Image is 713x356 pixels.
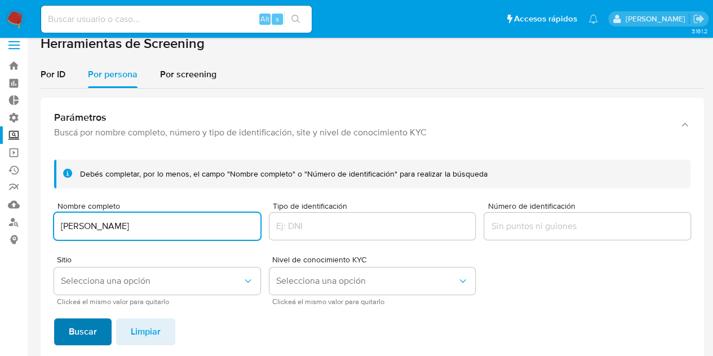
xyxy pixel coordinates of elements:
[588,14,598,24] a: Notificaciones
[260,14,269,24] span: Alt
[284,11,307,27] button: search-icon
[693,13,705,25] a: Salir
[691,27,707,36] span: 3.161.2
[625,14,689,24] p: javier.gonzalezaguilar@mercadolibre.com.mx
[276,14,279,24] span: s
[514,13,577,25] span: Accesos rápidos
[41,12,312,27] input: Buscar usuario o caso...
